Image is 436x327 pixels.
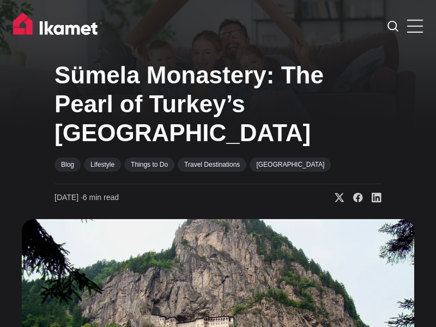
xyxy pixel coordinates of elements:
a: Share on Facebook [344,192,363,203]
a: [GEOGRAPHIC_DATA] [250,158,331,172]
a: Lifestyle [84,158,121,172]
a: Travel Destinations [178,158,246,172]
span: [DATE] ∙ [55,193,83,202]
a: Blog [55,158,81,172]
a: Share on X [326,192,344,203]
img: Ikamet home [13,13,102,40]
h1: Sümela Monastery: The Pearl of Turkey’s [GEOGRAPHIC_DATA] [55,61,381,147]
a: Things to Do [124,158,174,172]
a: Share on Linkedin [363,192,381,203]
time: 6 min read [55,192,119,203]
